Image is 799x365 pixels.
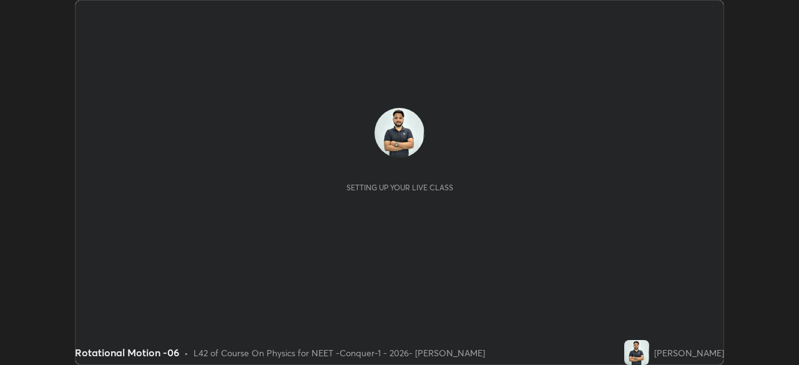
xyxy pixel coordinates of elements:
[184,346,189,359] div: •
[194,346,485,359] div: L42 of Course On Physics for NEET -Conquer-1 - 2026- [PERSON_NAME]
[654,346,724,359] div: [PERSON_NAME]
[75,345,179,360] div: Rotational Motion -06
[375,108,424,158] img: aad7c88180934166bc05e7b1c96e33c5.jpg
[624,340,649,365] img: aad7c88180934166bc05e7b1c96e33c5.jpg
[346,183,453,192] div: Setting up your live class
